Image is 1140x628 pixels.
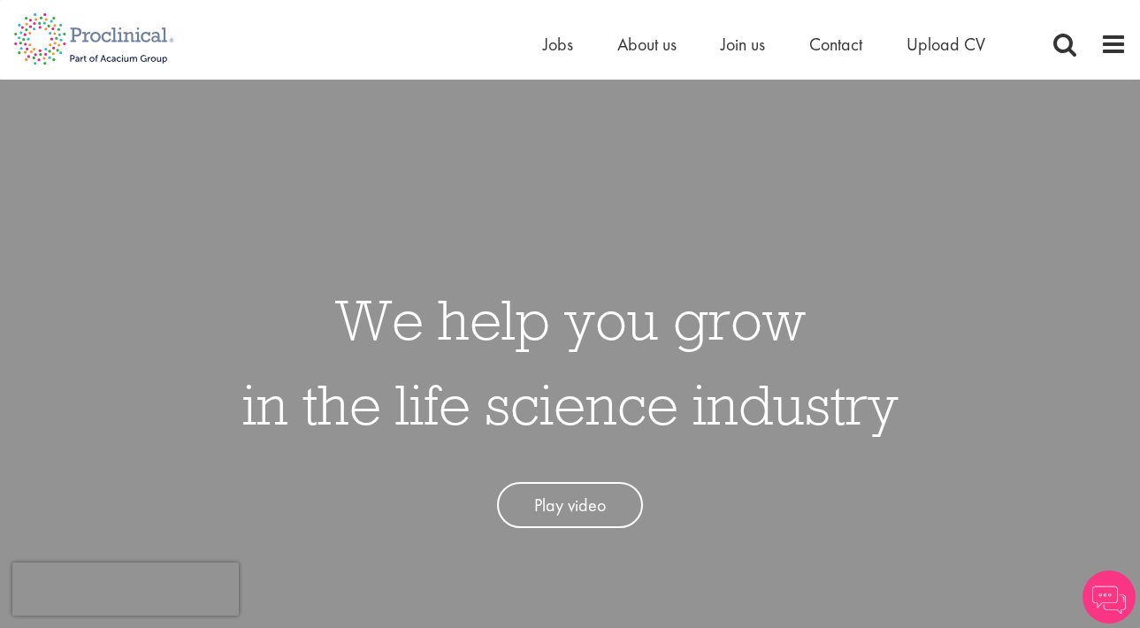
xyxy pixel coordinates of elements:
[242,277,899,447] h1: We help you grow in the life science industry
[617,33,677,56] a: About us
[1083,571,1136,624] img: Chatbot
[907,33,985,56] a: Upload CV
[497,482,643,529] a: Play video
[809,33,862,56] a: Contact
[721,33,765,56] a: Join us
[543,33,573,56] a: Jobs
